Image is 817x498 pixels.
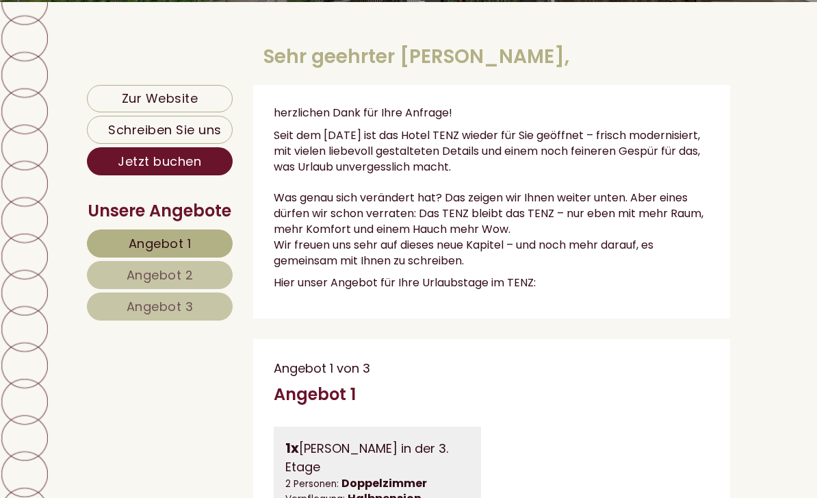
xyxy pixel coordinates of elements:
[346,357,437,385] button: Senden
[87,199,233,223] div: Unsere Angebote
[87,147,233,175] a: Jetzt buchen
[263,47,569,68] h1: Sehr geehrter [PERSON_NAME],
[285,438,470,475] div: [PERSON_NAME] in der 3. Etage
[129,235,192,252] span: Angebot 1
[285,477,339,490] small: 2 Personen:
[127,298,194,315] span: Angebot 3
[285,438,299,458] b: 1x
[10,40,244,82] div: Guten Tag, wie können wir Ihnen helfen?
[21,69,237,79] small: 21:48
[274,105,710,121] p: herzlichen Dank für Ihre Anfrage!
[274,383,356,406] div: Angebot 1
[274,128,710,269] p: Seit dem [DATE] ist das Hotel TENZ wieder für Sie geöffnet – frisch modernisiert, mit vielen lieb...
[341,475,427,491] b: Doppelzimmer
[274,360,370,377] span: Angebot 1 von 3
[87,116,233,144] a: Schreiben Sie uns
[274,275,710,291] p: Hier unser Angebot für Ihre Urlaubstage im TENZ:
[192,10,246,33] div: [DATE]
[127,266,194,284] span: Angebot 2
[87,85,233,112] a: Zur Website
[21,42,237,53] div: Hotel Tenz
